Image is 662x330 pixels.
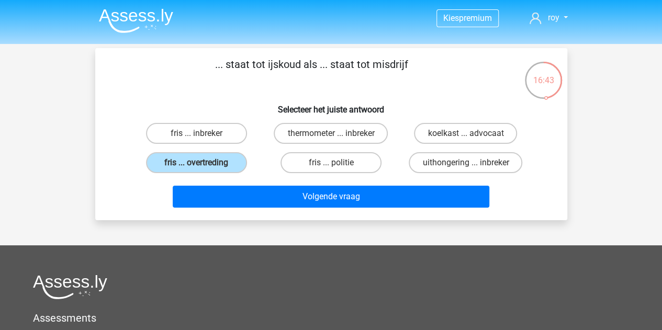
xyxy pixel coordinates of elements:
label: thermometer ... inbreker [274,123,388,144]
span: roy [547,13,559,22]
button: Volgende vraag [173,186,489,208]
img: Assessly logo [33,275,107,299]
div: 16:43 [524,61,563,87]
a: roy [525,12,571,24]
img: Assessly [99,8,173,33]
p: ... staat tot ijskoud als ... staat tot misdrijf [112,56,511,88]
label: fris ... overtreding [146,152,247,173]
label: fris ... politie [280,152,382,173]
h6: Selecteer het juiste antwoord [112,96,551,115]
label: fris ... inbreker [146,123,247,144]
a: Kiespremium [437,11,498,25]
label: koelkast ... advocaat [414,123,517,144]
label: uithongering ... inbreker [409,152,522,173]
h5: Assessments [33,312,629,324]
span: Kies [443,13,459,23]
span: premium [459,13,492,23]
